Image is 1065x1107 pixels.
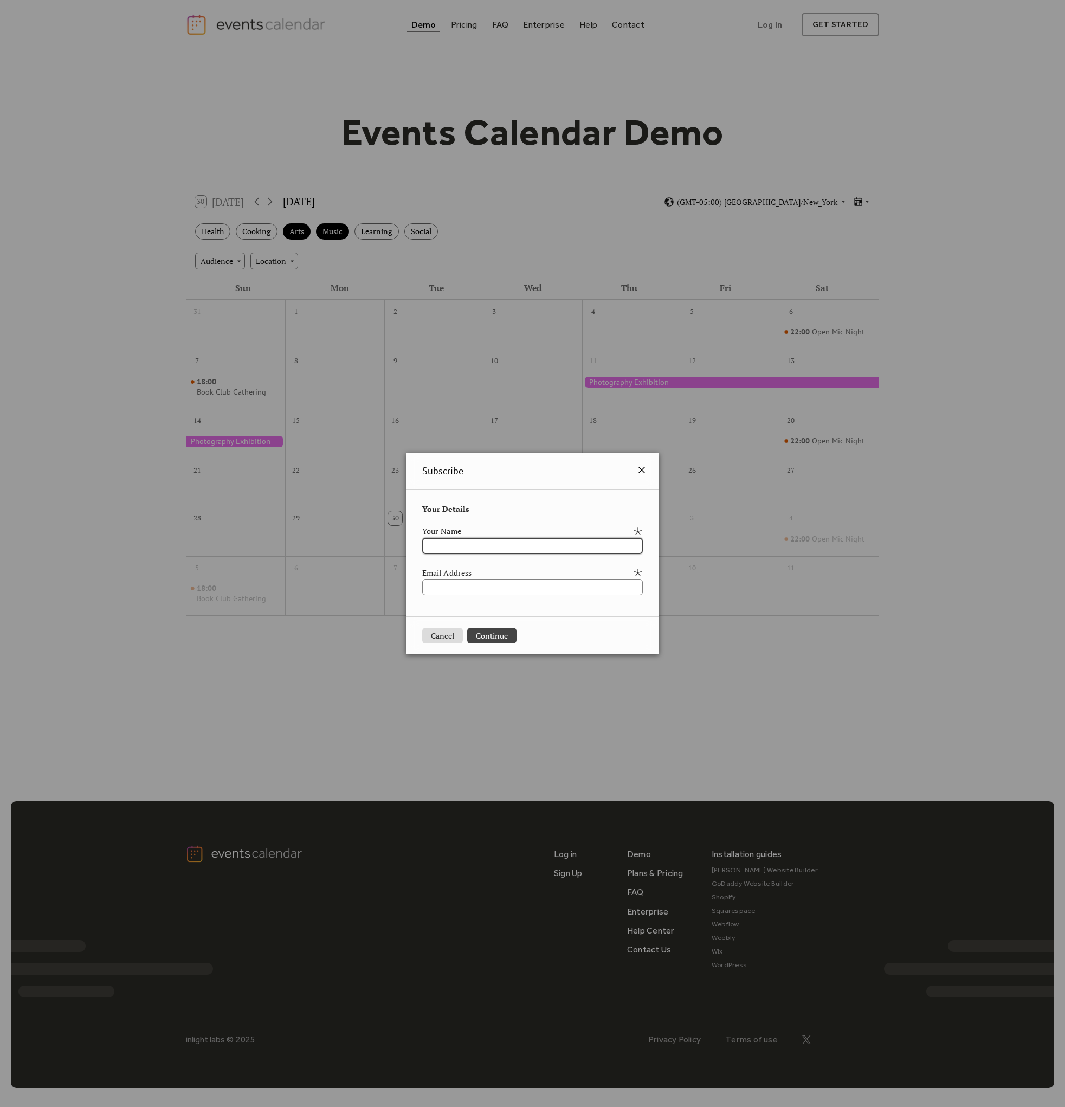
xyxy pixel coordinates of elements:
button: Continue [467,628,517,644]
span: Your Details [422,503,469,515]
div: Email Address [422,567,631,579]
span: Subscribe [422,464,463,478]
button: Cancel [422,628,463,644]
div: Your Name [422,525,631,537]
